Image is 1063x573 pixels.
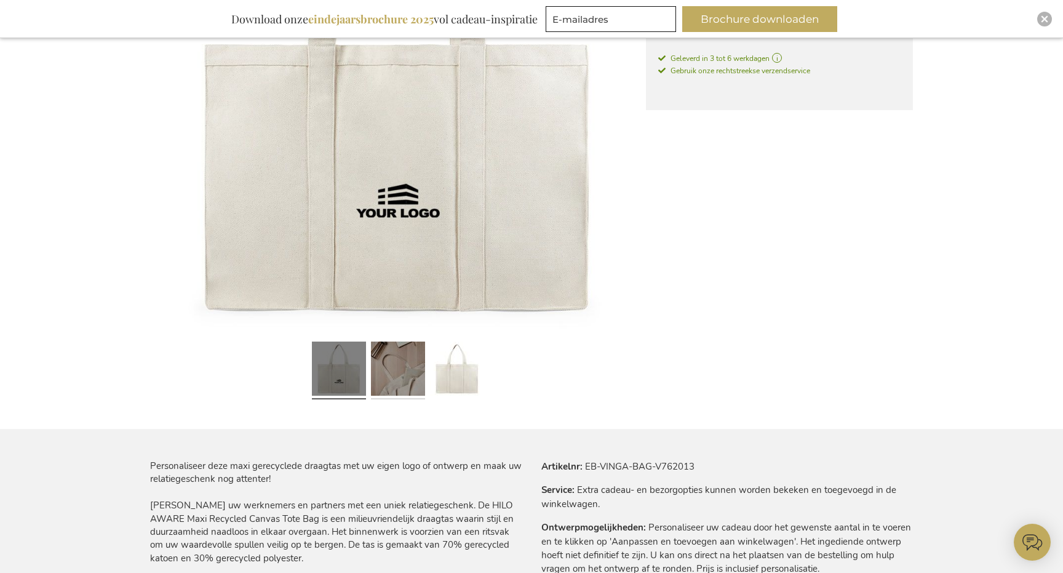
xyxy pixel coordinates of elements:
[1041,15,1048,23] img: Close
[1014,524,1051,561] iframe: belco-activator-frame
[312,337,366,404] a: Personalised Maxi Recycled Tote Bag - Off White
[658,66,810,76] span: Gebruik onze rechtstreekse verzendservice
[546,6,680,36] form: marketing offers and promotions
[682,6,837,32] button: Brochure downloaden
[371,337,425,404] a: Personalised Maxi Recycled Tote Bag - Off White
[658,53,901,64] a: Geleverd in 3 tot 6 werkdagen
[1037,12,1052,26] div: Close
[308,12,434,26] b: eindejaarsbrochure 2025
[546,6,676,32] input: E-mailadres
[430,337,484,404] a: Personalised Maxi Recycled Tote Bag - Off White
[226,6,543,32] div: Download onze vol cadeau-inspiratie
[658,64,810,76] a: Gebruik onze rechtstreekse verzendservice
